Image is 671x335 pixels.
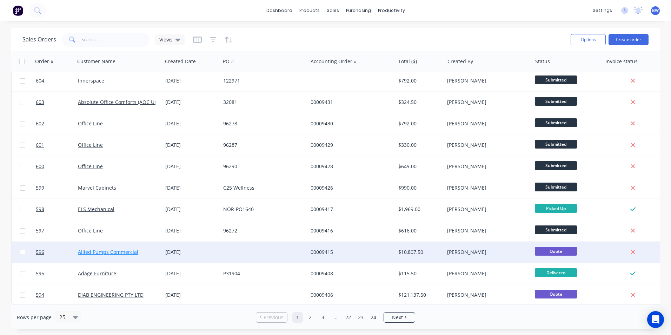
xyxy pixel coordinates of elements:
[447,120,525,127] div: [PERSON_NAME]
[165,58,196,65] div: Created Date
[398,142,439,149] div: $330.00
[398,227,439,234] div: $616.00
[384,314,415,321] a: Next page
[330,312,341,323] a: Jump forward
[165,184,218,191] div: [DATE]
[13,5,23,16] img: Factory
[535,161,577,170] span: Submitted
[36,263,78,284] a: 595
[36,163,44,170] span: 600
[78,184,116,191] a: Marvel Cabinets
[78,99,176,105] a: Absolute Office Comforts (AOC Unit Trust)
[36,184,44,191] span: 599
[36,120,44,127] span: 602
[78,206,114,212] a: ELS Mechanical
[78,77,104,84] a: Innerspace
[447,270,525,277] div: [PERSON_NAME]
[36,242,78,263] a: 596
[223,77,301,84] div: 122971
[447,163,525,170] div: [PERSON_NAME]
[36,199,78,220] a: 598
[356,312,366,323] a: Page 23
[36,142,44,149] span: 601
[165,142,218,149] div: [DATE]
[571,34,606,45] button: Options
[165,227,218,234] div: [DATE]
[311,120,388,127] div: 00009430
[311,227,388,234] div: 00009416
[165,291,218,298] div: [DATE]
[223,163,301,170] div: 96290
[447,291,525,298] div: [PERSON_NAME]
[311,206,388,213] div: 00009417
[36,220,78,241] a: 597
[398,291,439,298] div: $121,137.50
[223,227,301,234] div: 96272
[159,36,173,43] span: Views
[165,163,218,170] div: [DATE]
[78,227,103,234] a: Office Line
[296,5,323,16] div: products
[609,34,649,45] button: Create order
[165,249,218,256] div: [DATE]
[398,58,417,65] div: Total ($)
[535,204,577,213] span: Picked Up
[374,5,408,16] div: productivity
[535,183,577,191] span: Submitted
[311,270,388,277] div: 00009408
[36,291,44,298] span: 594
[398,120,439,127] div: $792.00
[223,142,301,149] div: 96287
[311,291,388,298] div: 00009406
[165,270,218,277] div: [DATE]
[311,142,388,149] div: 00009429
[264,314,284,321] span: Previous
[311,163,388,170] div: 00009428
[78,120,103,127] a: Office Line
[36,134,78,156] a: 601
[398,184,439,191] div: $990.00
[263,5,296,16] a: dashboard
[392,314,403,321] span: Next
[36,206,44,213] span: 598
[165,206,218,213] div: [DATE]
[253,312,418,323] ul: Pagination
[223,58,234,65] div: PO #
[398,270,439,277] div: $115.50
[398,206,439,213] div: $1,969.00
[535,58,550,65] div: Status
[165,120,218,127] div: [DATE]
[318,312,328,323] a: Page 3
[398,249,439,256] div: $10,807.50
[36,177,78,198] a: 599
[165,99,218,106] div: [DATE]
[78,163,103,170] a: Office Line
[343,312,353,323] a: Page 22
[77,58,115,65] div: Customer Name
[223,270,301,277] div: P31904
[223,184,301,191] div: C25 Wellness
[36,113,78,134] a: 602
[36,77,44,84] span: 604
[647,311,664,328] div: Open Intercom Messenger
[447,249,525,256] div: [PERSON_NAME]
[447,184,525,191] div: [PERSON_NAME]
[78,142,103,148] a: Office Line
[311,58,357,65] div: Accounting Order #
[323,5,343,16] div: sales
[605,58,638,65] div: Invoice status
[36,249,44,256] span: 596
[447,206,525,213] div: [PERSON_NAME]
[398,99,439,106] div: $324.50
[652,7,659,14] span: BW
[36,99,44,106] span: 603
[535,97,577,106] span: Submitted
[36,92,78,113] a: 603
[368,312,379,323] a: Page 24
[311,99,388,106] div: 00009431
[447,142,525,149] div: [PERSON_NAME]
[447,77,525,84] div: [PERSON_NAME]
[447,99,525,106] div: [PERSON_NAME]
[305,312,315,323] a: Page 2
[223,206,301,213] div: NOR-PO1640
